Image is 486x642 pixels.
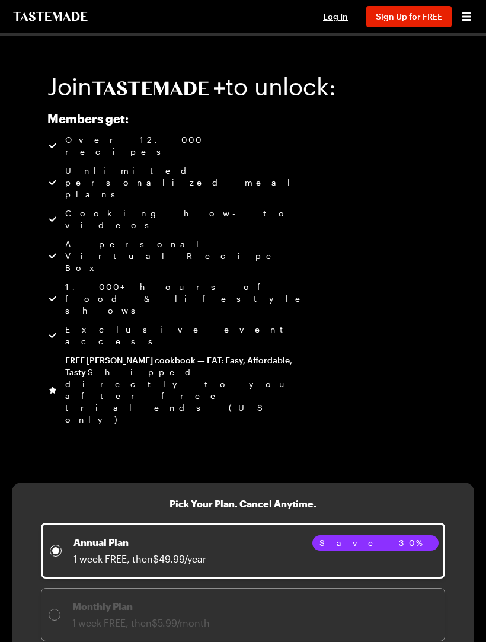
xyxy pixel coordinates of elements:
span: 1 week FREE, then $5.99/month [72,617,210,628]
ul: Tastemade+ Annual subscription benefits [47,134,313,426]
span: Log In [323,11,348,21]
span: A personal Virtual Recipe Box [65,238,313,274]
span: 1,000+ hours of food & lifestyle shows [65,281,313,317]
h3: Pick Your Plan. Cancel Anytime. [170,497,316,511]
a: To Tastemade Home Page [12,12,89,21]
button: Log In [312,11,359,23]
span: Cooking how-to videos [65,207,313,231]
div: FREE [PERSON_NAME] cookbook — EAT: Easy, Affordable, Tasty [65,354,313,426]
h2: Members get: [47,111,313,126]
span: Save 30% [319,536,431,550]
span: Exclusive event access [65,324,313,347]
span: Over 12,000 recipes [65,134,313,158]
p: Monthly Plan [72,599,210,614]
button: Sign Up for FREE [366,6,452,27]
span: 1 week FREE, then $49.99/year [73,553,206,564]
span: Shipped directly to you after free trial ends (US only) [65,367,296,424]
span: Sign Up for FREE [376,11,442,21]
span: Unlimited personalized meal plans [65,165,313,200]
button: Open menu [459,9,474,24]
h1: Join to unlock: [47,74,336,100]
p: Annual Plan [73,535,206,550]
